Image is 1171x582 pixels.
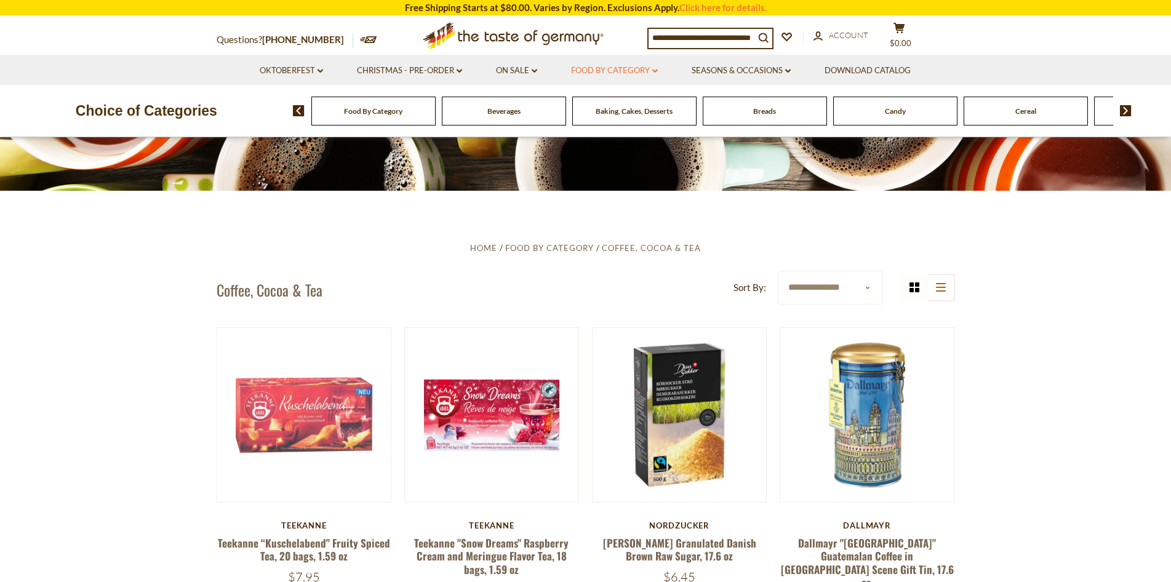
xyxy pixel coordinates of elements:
[603,535,756,564] a: [PERSON_NAME] Granulated Danish Brown Raw Sugar, 17.6 oz
[571,64,658,78] a: Food By Category
[293,105,305,116] img: previous arrow
[344,106,402,116] a: Food By Category
[217,32,353,48] p: Questions?
[218,535,390,564] a: Teekanne “Kuschelabend" Fruity Spiced Tea, 20 bags, 1.59 oz
[593,328,767,502] img: Dan Sukker Granulated Danish Brown Raw Sugar, 17.6 oz
[602,243,701,253] a: Coffee, Cocoa & Tea
[881,22,918,53] button: $0.00
[780,328,954,502] img: Dallmayr "San Sebastian" Guatemalan Coffee in Munich Scene Gift Tin, 17.6 oz.
[679,2,767,13] a: Click here for details.
[217,520,392,530] div: Teekanne
[496,64,537,78] a: On Sale
[405,328,579,502] img: Teekanne "Snow Dreams" Raspberry Cream and Meringue Flavor Tea, 18 bags, 1.59 oz
[780,520,955,530] div: Dallmayr
[1120,105,1132,116] img: next arrow
[487,106,521,116] a: Beverages
[217,281,322,299] h1: Coffee, Cocoa & Tea
[885,106,906,116] a: Candy
[357,64,462,78] a: Christmas - PRE-ORDER
[592,520,767,530] div: Nordzucker
[829,30,868,40] span: Account
[813,29,868,42] a: Account
[1015,106,1036,116] a: Cereal
[825,64,911,78] a: Download Catalog
[692,64,791,78] a: Seasons & Occasions
[596,106,673,116] a: Baking, Cakes, Desserts
[262,34,344,45] a: [PHONE_NUMBER]
[414,535,569,577] a: Teekanne "Snow Dreams" Raspberry Cream and Meringue Flavor Tea, 18 bags, 1.59 oz
[217,328,391,502] img: Teekanne “Kuschelabend" Fruity Spiced Tea, 20 bags, 1.59 oz
[733,280,766,295] label: Sort By:
[890,38,911,48] span: $0.00
[753,106,776,116] a: Breads
[505,243,594,253] a: Food By Category
[260,64,323,78] a: Oktoberfest
[470,243,497,253] a: Home
[404,520,580,530] div: Teekanne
